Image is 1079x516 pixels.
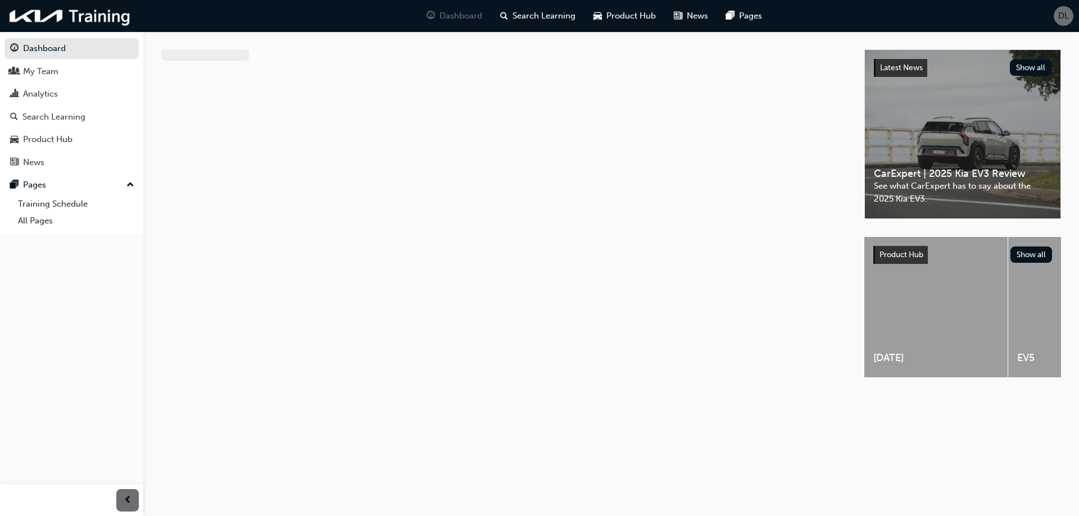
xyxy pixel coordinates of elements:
span: car-icon [593,9,602,23]
a: Latest NewsShow allCarExpert | 2025 Kia EV3 ReviewSee what CarExpert has to say about the 2025 Ki... [864,49,1061,219]
a: [DATE] [864,237,1008,377]
img: kia-training [6,4,135,28]
span: DL [1058,10,1069,22]
div: Product Hub [23,133,72,146]
a: guage-iconDashboard [418,4,491,28]
a: Dashboard [4,38,139,59]
span: guage-icon [427,9,435,23]
span: up-icon [126,178,134,193]
span: search-icon [10,112,18,122]
span: guage-icon [10,44,19,54]
span: chart-icon [10,89,19,99]
a: news-iconNews [665,4,717,28]
div: Pages [23,179,46,191]
a: Analytics [4,84,139,104]
span: pages-icon [10,180,19,190]
a: Search Learning [4,107,139,127]
div: My Team [23,65,58,78]
span: Pages [739,10,762,22]
span: See what CarExpert has to say about the 2025 Kia EV3. [874,180,1051,205]
span: News [687,10,708,22]
div: Search Learning [22,111,85,124]
button: Pages [4,175,139,195]
span: Latest News [880,63,923,72]
div: Analytics [23,88,58,101]
a: Training Schedule [13,195,139,213]
button: DL [1054,6,1073,26]
span: car-icon [10,135,19,145]
button: DashboardMy TeamAnalyticsSearch LearningProduct HubNews [4,36,139,175]
a: Product HubShow all [873,246,1052,264]
span: CarExpert | 2025 Kia EV3 Review [874,167,1051,180]
a: search-iconSearch Learning [491,4,584,28]
span: Search Learning [513,10,575,22]
a: car-iconProduct Hub [584,4,665,28]
a: All Pages [13,212,139,230]
span: news-icon [674,9,682,23]
span: Product Hub [606,10,656,22]
div: News [23,156,44,169]
span: search-icon [500,9,508,23]
a: pages-iconPages [717,4,771,28]
button: Show all [1010,60,1052,76]
span: Dashboard [439,10,482,22]
span: [DATE] [873,351,999,364]
span: people-icon [10,67,19,77]
a: News [4,152,139,173]
span: news-icon [10,158,19,168]
a: Latest NewsShow all [874,59,1051,77]
span: prev-icon [124,494,132,508]
span: pages-icon [726,9,735,23]
button: Show all [1010,246,1053,263]
a: My Team [4,61,139,82]
a: Product Hub [4,129,139,150]
span: Product Hub [879,250,923,259]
